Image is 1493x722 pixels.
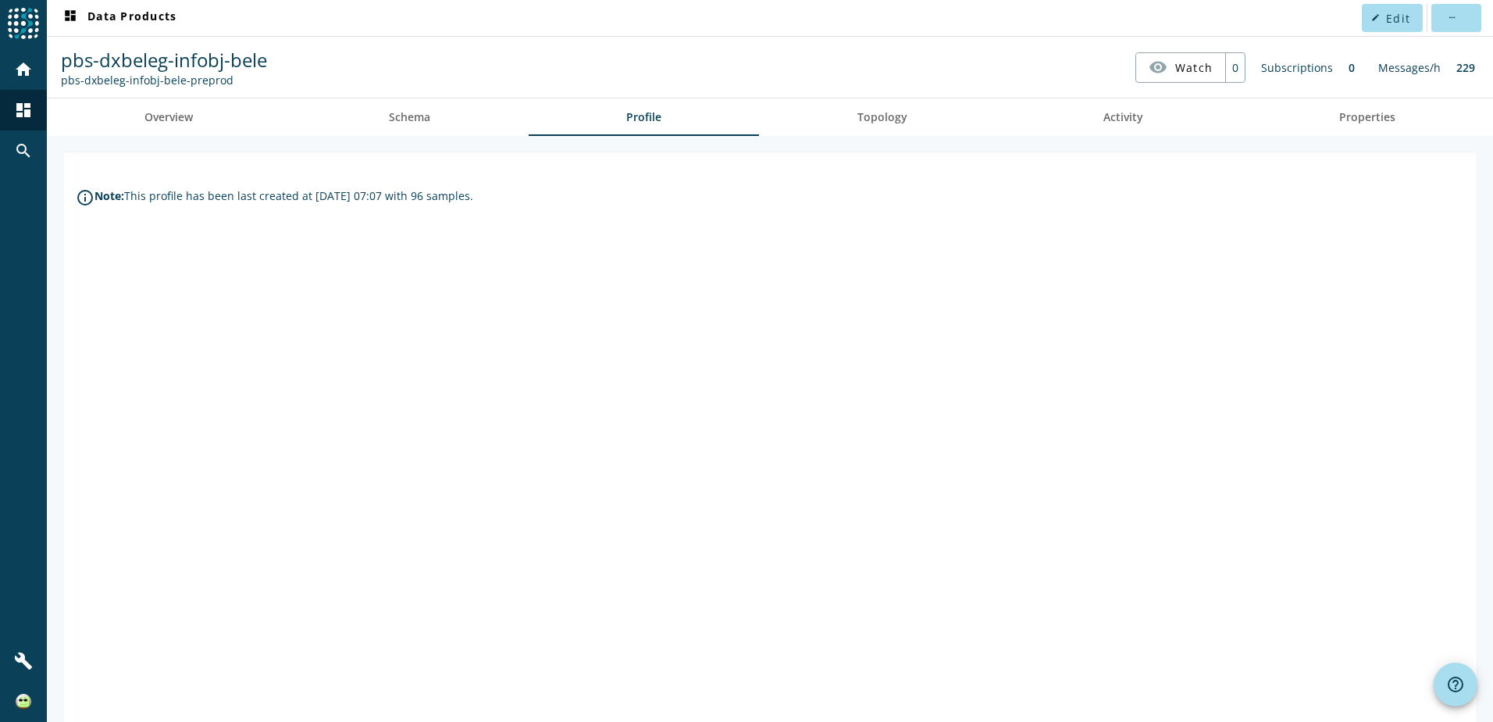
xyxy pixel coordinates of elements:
span: Data Products [61,9,176,27]
mat-icon: help_outline [1446,675,1465,694]
img: spoud-logo.svg [8,8,39,39]
img: 8ed1b500aa7f3b22211e874aaf9d1e0e [16,694,31,709]
span: Properties [1339,112,1395,123]
div: Note: [94,188,124,203]
mat-icon: visibility [1149,58,1167,77]
span: Edit [1386,11,1410,26]
div: 229 [1448,52,1483,83]
span: Watch [1175,54,1213,81]
div: Subscriptions [1253,52,1341,83]
span: Overview [144,112,193,123]
span: pbs-dxbeleg-infobj-bele [61,47,267,73]
mat-icon: build [14,652,33,670]
div: Kafka Topic: pbs-dxbeleg-infobj-bele-preprod [61,73,267,88]
div: 0 [1341,52,1363,83]
button: Watch [1136,53,1225,81]
mat-icon: home [14,60,33,79]
mat-icon: search [14,141,33,160]
mat-icon: edit [1371,13,1380,22]
mat-icon: dashboard [61,9,80,27]
span: Topology [857,112,907,123]
mat-icon: more_horiz [1447,13,1456,22]
div: 0 [1225,53,1245,82]
span: Profile [626,112,661,123]
mat-icon: dashboard [14,101,33,120]
button: Data Products [55,4,183,32]
button: Edit [1362,4,1423,32]
span: Activity [1103,112,1143,123]
i: info_outline [76,188,94,207]
div: This profile has been last created at [DATE] 07:07 with 96 samples. [124,188,473,203]
div: Messages/h [1370,52,1448,83]
span: Schema [389,112,430,123]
